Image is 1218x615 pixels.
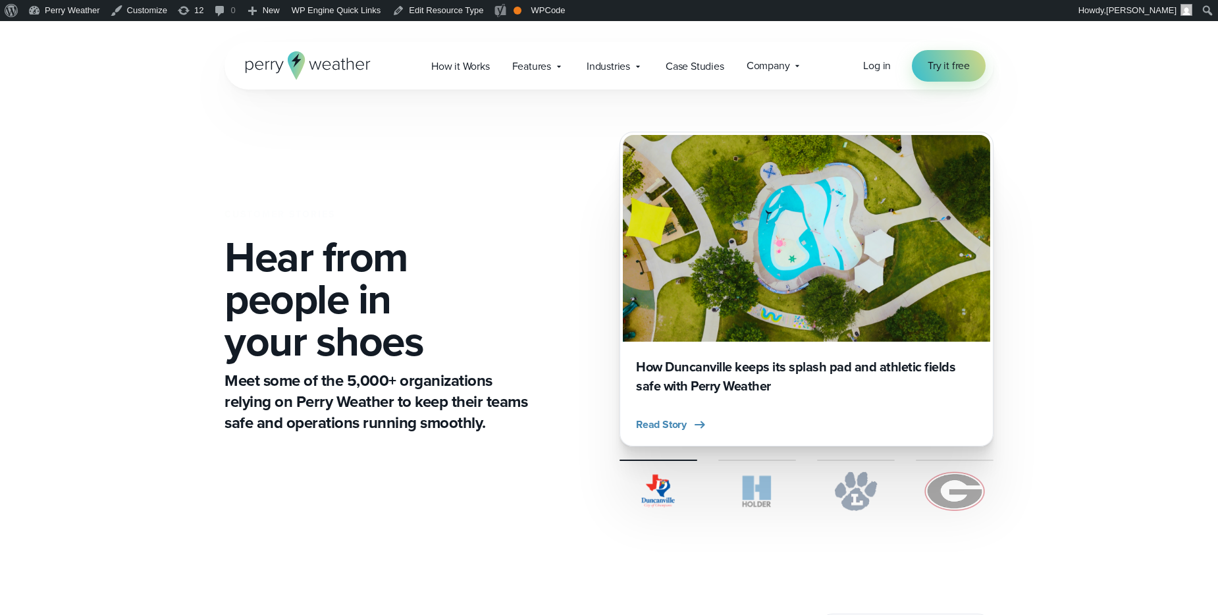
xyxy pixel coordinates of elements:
p: Meet some of the 5,000+ organizations relying on Perry Weather to keep their teams safe and opera... [225,370,533,433]
span: Features [512,59,551,74]
a: Duncanville Splash Pad How Duncanville keeps its splash pad and athletic fields safe with Perry W... [620,132,993,446]
span: Industries [587,59,630,74]
a: How it Works [420,53,501,80]
span: Read Story [636,417,687,433]
button: Read Story [636,417,708,433]
div: 1 of 4 [620,132,993,446]
h3: How Duncanville keeps its splash pad and athletic fields safe with Perry Weather [636,358,977,396]
span: Case Studies [666,59,724,74]
span: How it Works [431,59,490,74]
span: Company [747,58,790,74]
img: Holder.svg [718,471,796,511]
span: [PERSON_NAME] [1106,5,1177,15]
img: Duncanville Splash Pad [623,135,990,342]
img: City of Duncanville Logo [620,471,697,511]
div: slideshow [620,132,993,446]
span: Try it free [928,58,970,74]
h1: Hear from people in your shoes [225,236,533,362]
a: Case Studies [654,53,735,80]
span: Log in [863,58,891,73]
div: OK [514,7,521,14]
a: Try it free [912,50,986,82]
a: Log in [863,58,891,74]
